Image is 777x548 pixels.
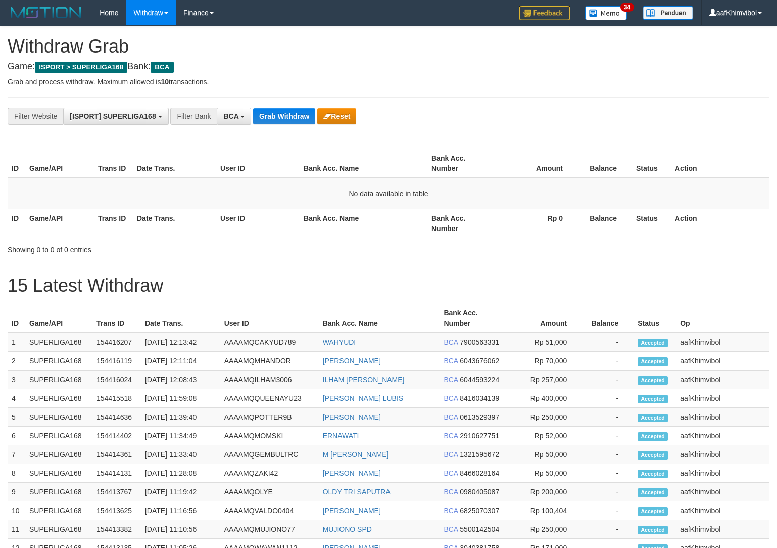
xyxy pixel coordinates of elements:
[582,408,634,427] td: -
[141,520,220,539] td: [DATE] 11:10:56
[220,501,319,520] td: AAAAMQVALDO0404
[25,389,92,408] td: SUPERLIGA168
[671,209,769,238] th: Action
[460,450,499,459] span: Copy 1321595672 to clipboard
[676,352,769,371] td: aafKhimvibol
[319,304,440,333] th: Bank Acc. Name
[444,450,458,459] span: BCA
[220,304,319,333] th: User ID
[220,464,319,483] td: AAAAMQZAKI42
[582,464,634,483] td: -
[8,62,769,72] h4: Game: Bank:
[643,6,693,20] img: panduan.png
[8,333,25,352] td: 1
[505,352,582,371] td: Rp 70,000
[460,338,499,346] span: Copy 7900563331 to clipboard
[638,526,668,534] span: Accepted
[638,488,668,497] span: Accepted
[25,520,92,539] td: SUPERLIGA168
[323,488,391,496] a: OLDY TRI SAPUTRA
[323,432,359,440] a: ERNAWATI
[638,470,668,478] span: Accepted
[444,488,458,496] span: BCA
[8,276,769,296] h1: 15 Latest Withdraw
[8,209,25,238] th: ID
[505,304,582,333] th: Amount
[8,427,25,445] td: 6
[632,149,671,178] th: Status
[220,520,319,539] td: AAAAMQMUJIONO77
[92,501,141,520] td: 154413625
[92,389,141,408] td: 154415518
[216,209,300,238] th: User ID
[92,408,141,427] td: 154414636
[676,501,769,520] td: aafKhimvibol
[92,427,141,445] td: 154414402
[70,112,156,120] span: [ISPORT] SUPERLIGA168
[638,451,668,460] span: Accepted
[92,352,141,371] td: 154416119
[582,304,634,333] th: Balance
[25,427,92,445] td: SUPERLIGA168
[35,62,127,73] span: ISPORT > SUPERLIGA168
[444,525,458,533] span: BCA
[92,333,141,352] td: 154416207
[323,450,389,459] a: M [PERSON_NAME]
[460,394,499,402] span: Copy 8416034139 to clipboard
[323,357,381,365] a: [PERSON_NAME]
[578,149,632,178] th: Balance
[444,507,458,515] span: BCA
[8,408,25,427] td: 5
[460,488,499,496] span: Copy 0980405087 to clipboard
[170,108,217,125] div: Filter Bank
[216,149,300,178] th: User ID
[638,507,668,516] span: Accepted
[460,376,499,384] span: Copy 6044593224 to clipboard
[676,464,769,483] td: aafKhimvibol
[141,427,220,445] td: [DATE] 11:34:49
[505,501,582,520] td: Rp 100,404
[92,304,141,333] th: Trans ID
[505,464,582,483] td: Rp 50,000
[460,507,499,515] span: Copy 6825070307 to clipboard
[460,432,499,440] span: Copy 2910627751 to clipboard
[505,408,582,427] td: Rp 250,000
[141,483,220,501] td: [DATE] 11:19:42
[444,432,458,440] span: BCA
[25,209,94,238] th: Game/API
[8,241,316,255] div: Showing 0 to 0 of 0 entries
[582,389,634,408] td: -
[63,108,168,125] button: [ISPORT] SUPERLIGA168
[8,108,63,125] div: Filter Website
[671,149,769,178] th: Action
[676,408,769,427] td: aafKhimvibol
[220,483,319,501] td: AAAAMQOLYE
[323,469,381,477] a: [PERSON_NAME]
[505,333,582,352] td: Rp 51,000
[505,445,582,464] td: Rp 50,000
[220,389,319,408] td: AAAAMQQUEENAYU23
[505,389,582,408] td: Rp 400,000
[582,520,634,539] td: -
[582,483,634,501] td: -
[8,520,25,539] td: 11
[444,357,458,365] span: BCA
[427,209,496,238] th: Bank Acc. Number
[151,62,173,73] span: BCA
[8,178,769,209] td: No data available in table
[217,108,251,125] button: BCA
[25,408,92,427] td: SUPERLIGA168
[25,483,92,501] td: SUPERLIGA168
[223,112,238,120] span: BCA
[505,520,582,539] td: Rp 250,000
[496,209,578,238] th: Rp 0
[300,209,427,238] th: Bank Acc. Name
[25,501,92,520] td: SUPERLIGA168
[8,352,25,371] td: 2
[141,501,220,520] td: [DATE] 11:16:56
[620,3,634,12] span: 34
[8,483,25,501] td: 9
[323,376,405,384] a: ILHAM [PERSON_NAME]
[141,445,220,464] td: [DATE] 11:33:40
[460,357,499,365] span: Copy 6043676062 to clipboard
